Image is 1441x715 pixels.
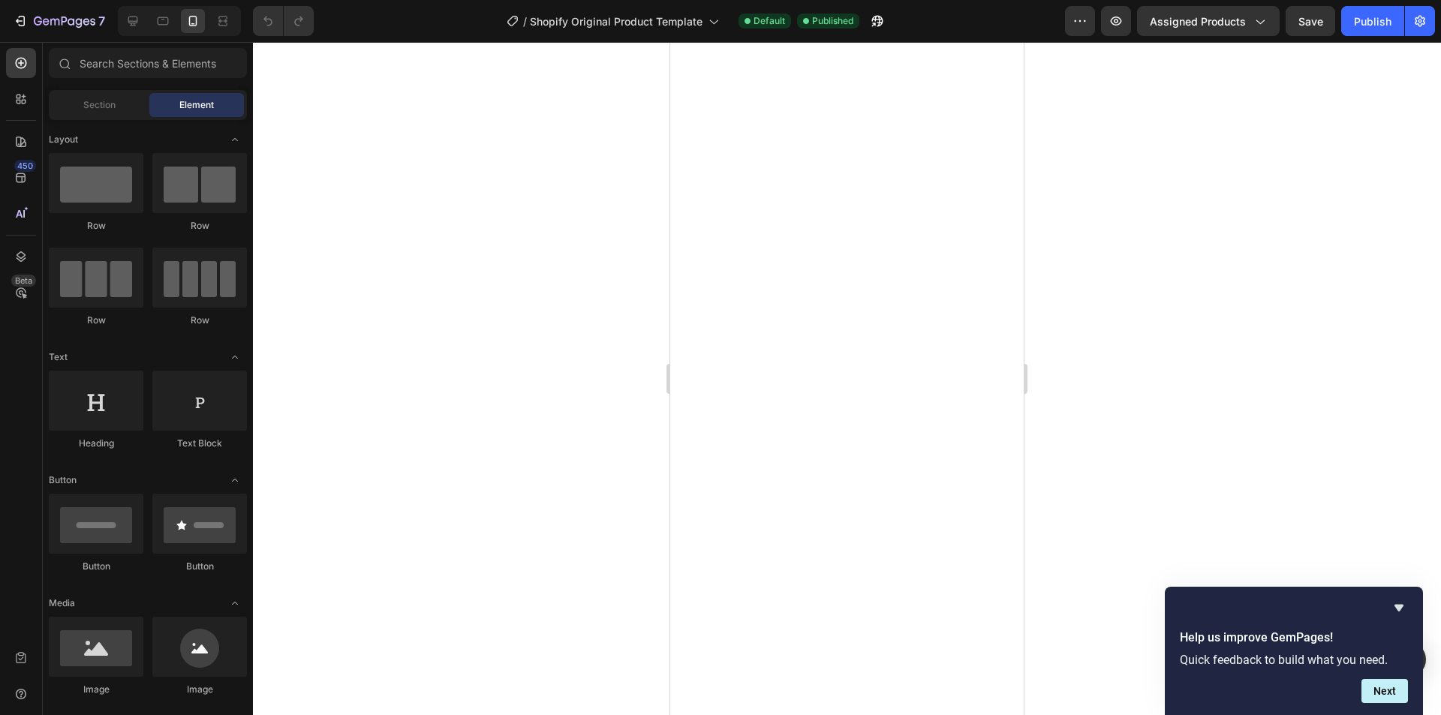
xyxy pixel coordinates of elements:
[14,160,36,172] div: 450
[179,98,214,112] span: Element
[754,14,785,28] span: Default
[152,560,247,573] div: Button
[223,128,247,152] span: Toggle open
[1150,14,1246,29] span: Assigned Products
[49,133,78,146] span: Layout
[49,48,247,78] input: Search Sections & Elements
[253,6,314,36] div: Undo/Redo
[1180,599,1408,703] div: Help us improve GemPages!
[83,98,116,112] span: Section
[1354,14,1391,29] div: Publish
[49,314,143,327] div: Row
[530,14,702,29] span: Shopify Original Product Template
[223,591,247,615] span: Toggle open
[98,12,105,30] p: 7
[49,596,75,610] span: Media
[6,6,112,36] button: 7
[223,468,247,492] span: Toggle open
[1180,653,1408,667] p: Quick feedback to build what you need.
[1298,15,1323,28] span: Save
[812,14,853,28] span: Published
[49,473,77,487] span: Button
[11,275,36,287] div: Beta
[1390,599,1408,617] button: Hide survey
[152,219,247,233] div: Row
[1180,629,1408,647] h2: Help us improve GemPages!
[152,683,247,696] div: Image
[1137,6,1280,36] button: Assigned Products
[1286,6,1335,36] button: Save
[49,219,143,233] div: Row
[49,350,68,364] span: Text
[49,437,143,450] div: Heading
[1341,6,1404,36] button: Publish
[49,683,143,696] div: Image
[1361,679,1408,703] button: Next question
[152,314,247,327] div: Row
[223,345,247,369] span: Toggle open
[670,42,1024,715] iframe: Design area
[523,14,527,29] span: /
[152,437,247,450] div: Text Block
[49,560,143,573] div: Button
